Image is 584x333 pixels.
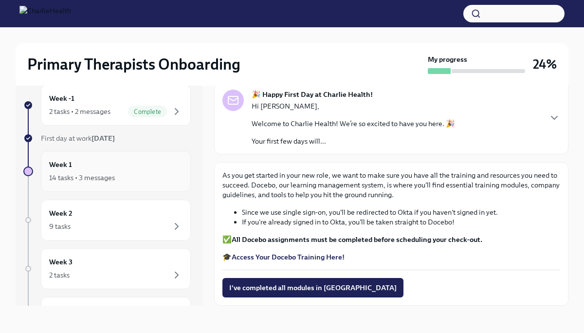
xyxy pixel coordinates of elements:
[533,55,557,73] h3: 24%
[428,55,467,64] strong: My progress
[49,173,115,183] div: 14 tasks • 3 messages
[49,107,110,116] div: 2 tasks • 2 messages
[242,207,560,217] li: Since we use single sign-on, you'll be redirected to Okta if you haven't signed in yet.
[252,101,455,111] p: Hi [PERSON_NAME],
[232,235,482,244] strong: All Docebo assignments must be completed before scheduling your check-out.
[19,6,71,21] img: CharlieHealth
[222,170,560,200] p: As you get started in your new role, we want to make sure you have all the training and resources...
[91,134,115,143] strong: [DATE]
[252,90,373,99] strong: 🎉 Happy First Day at Charlie Health!
[49,305,73,316] h6: Week 4
[49,208,73,219] h6: Week 2
[252,119,455,129] p: Welcome to Charlie Health! We’re so excited to have you here. 🎉
[252,136,455,146] p: Your first few days will...
[222,278,403,297] button: I've completed all modules in [GEOGRAPHIC_DATA]
[49,257,73,267] h6: Week 3
[49,270,70,280] div: 2 tasks
[27,55,240,74] h2: Primary Therapists Onboarding
[242,217,560,227] li: If you're already signed in to Okta, you'll be taken straight to Docebo!
[23,248,191,289] a: Week 32 tasks
[229,283,397,293] span: I've completed all modules in [GEOGRAPHIC_DATA]
[49,222,71,231] div: 9 tasks
[49,159,72,170] h6: Week 1
[222,235,560,244] p: ✅
[23,200,191,240] a: Week 29 tasks
[232,253,345,261] a: Access Your Docebo Training Here!
[128,108,167,115] span: Complete
[23,85,191,126] a: Week -12 tasks • 2 messagesComplete
[23,133,191,143] a: First day at work[DATE]
[222,252,560,262] p: 🎓
[23,151,191,192] a: Week 114 tasks • 3 messages
[41,134,115,143] span: First day at work
[49,93,74,104] h6: Week -1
